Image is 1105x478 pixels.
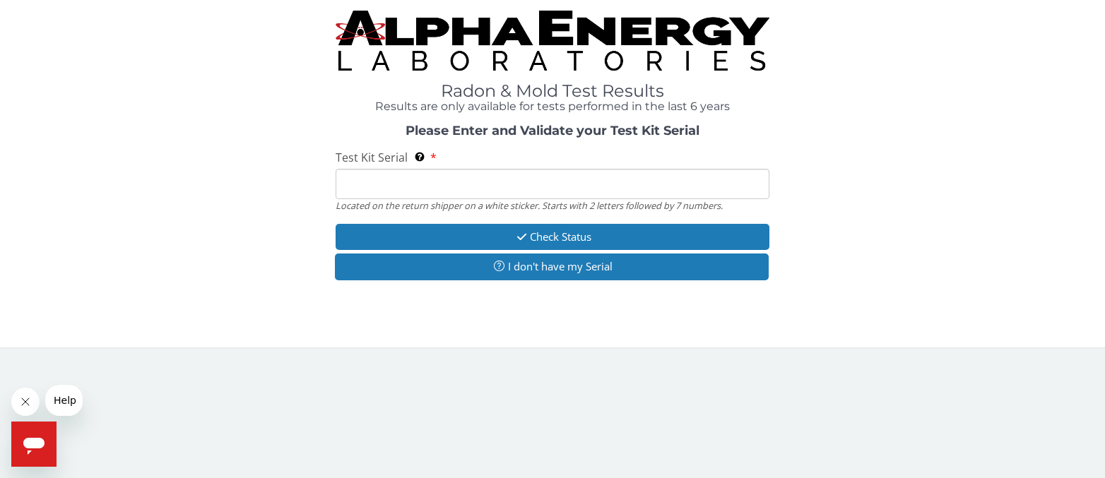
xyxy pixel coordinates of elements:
[336,224,769,250] button: Check Status
[406,123,699,138] strong: Please Enter and Validate your Test Kit Serial
[336,150,408,165] span: Test Kit Serial
[45,385,83,416] iframe: Message from company
[336,11,769,71] img: TightCrop.jpg
[11,422,57,467] iframe: Button to launch messaging window
[336,100,769,113] h4: Results are only available for tests performed in the last 6 years
[336,82,769,100] h1: Radon & Mold Test Results
[335,253,769,280] button: I don't have my Serial
[11,388,40,416] iframe: Close message
[336,199,769,212] div: Located on the return shipper on a white sticker. Starts with 2 letters followed by 7 numbers.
